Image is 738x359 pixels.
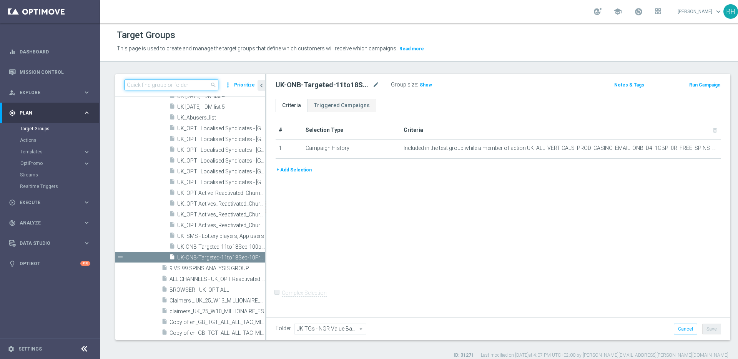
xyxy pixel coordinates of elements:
[20,123,99,135] div: Target Groups
[161,275,168,284] i: insert_drive_file
[417,81,418,88] label: :
[404,145,718,151] span: Included in the test group while a member of action UK_ALL_VERTICALS_PROD_CASINO_EMAIL_ONB_D4_1GB...
[169,189,175,198] i: insert_drive_file
[20,181,99,192] div: Realtime Triggers
[170,330,265,336] span: Copy of en_GB_TGT_ALL_ALL_TAC_MIX__MONTH_END_RETENTION_BIGBASSPLAYERS_Reminder
[125,80,218,90] input: Quick find group or folder
[83,199,90,206] i: keyboard_arrow_right
[177,158,265,164] span: UK_OPT | Localised Syndicates - Manchester | 6 Week Test
[161,264,168,273] i: insert_drive_file
[9,42,90,62] div: Dashboard
[169,146,175,155] i: insert_drive_file
[307,99,376,112] a: Triggered Campaigns
[8,346,15,352] i: settings
[169,178,175,187] i: insert_drive_file
[391,81,417,88] label: Group size
[170,308,265,315] span: claimers_UK_25_W10_MILLIONAIRE_FS
[177,136,265,143] span: UK_OPT | Localised Syndicates - Clydeside | 6 Week Test
[20,135,99,146] div: Actions
[177,168,265,175] span: UK_OPT | Localised Syndicates - Merseyside | 6 Week Test
[8,69,91,75] button: Mission Control
[20,172,80,178] a: Streams
[170,265,265,272] span: 9 VS 99 SPINS ANALYSIS GROUP
[83,219,90,226] i: keyboard_arrow_right
[20,161,75,166] span: OptiPromo
[170,319,265,326] span: Copy of en_GB_TGT_ALL_ALL_TAC_MIX__DEEP_REACTIVATION
[177,244,265,250] span: UK-ONB-Targeted-11to18Sep-100pctDepMatch
[20,90,83,95] span: Explore
[282,289,327,297] label: Complex Selection
[9,219,83,226] div: Analyze
[83,148,90,156] i: keyboard_arrow_right
[224,80,232,90] i: more_vert
[8,110,91,116] div: gps_fixed Plan keyboard_arrow_right
[20,253,80,274] a: Optibot
[674,324,697,334] button: Cancel
[9,199,16,206] i: play_circle_outline
[177,104,265,110] span: UK December 2022 - DM list 5
[177,201,265,207] span: UK_OPT Actives_Reactivated_Churned_Dormant | Excl. Bonus Abusers | Played Gordo | Dep Value Band ...
[276,139,303,158] td: 1
[20,42,90,62] a: Dashboard
[714,7,723,16] span: keyboard_arrow_down
[177,115,265,121] span: UK_Abusers_list
[399,45,425,53] button: Read more
[9,253,90,274] div: Optibot
[170,276,265,283] span: ALL CHANNELS - UK_OPT Reactivated | Excl. Bonus Abusers
[9,219,16,226] i: track_changes
[276,121,303,139] th: #
[9,260,16,267] i: lightbulb
[8,90,91,96] button: person_search Explore keyboard_arrow_right
[161,286,168,295] i: insert_drive_file
[20,126,80,132] a: Target Groups
[303,139,401,158] td: Campaign History
[177,147,265,153] span: UK_OPT | Localised Syndicates - London | 6 Week Test
[9,62,90,82] div: Mission Control
[276,166,312,174] button: + Add Selection
[161,307,168,316] i: insert_drive_file
[9,240,83,247] div: Data Studio
[20,150,75,154] span: Templates
[169,103,175,112] i: insert_drive_file
[18,347,42,351] a: Settings
[613,81,645,89] button: Notes & Tags
[20,158,99,169] div: OptiPromo
[169,254,175,263] i: insert_drive_file
[677,6,723,17] a: [PERSON_NAME]keyboard_arrow_down
[177,125,265,132] span: UK_OPT | Localised Syndicates - Birmingham | 6 Week Test
[20,149,91,155] button: Templates keyboard_arrow_right
[404,127,423,133] span: Criteria
[161,297,168,306] i: insert_drive_file
[8,261,91,267] button: lightbulb Optibot +10
[20,221,83,225] span: Analyze
[233,80,256,90] button: Prioritize
[258,82,265,89] i: chevron_left
[8,240,91,246] button: Data Studio keyboard_arrow_right
[20,150,83,154] div: Templates
[161,329,168,338] i: insert_drive_file
[169,200,175,209] i: insert_drive_file
[170,287,265,293] span: BROWSER - UK_OPT ALL
[20,169,99,181] div: Streams
[177,222,265,229] span: UK_OPT Actives_Reactivated_Churned_Dormant | Excl. Bonus Abusers | Played Gordo | Dep Value Band ...
[9,89,16,96] i: person_search
[303,121,401,139] th: Selection Type
[80,261,90,266] div: +10
[9,110,83,116] div: Plan
[169,125,175,133] i: insert_drive_file
[613,7,622,16] span: school
[20,200,83,205] span: Execute
[169,243,175,252] i: insert_drive_file
[177,179,265,186] span: UK_OPT | Localised Syndicates - Nottingham | 6 Week Test
[210,82,216,88] span: search
[117,45,397,52] span: This page is used to create and manage the target groups that define which customers will receive...
[20,137,80,143] a: Actions
[9,48,16,55] i: equalizer
[8,220,91,226] div: track_changes Analyze keyboard_arrow_right
[276,325,291,332] label: Folder
[169,168,175,176] i: insert_drive_file
[20,160,91,166] button: OptiPromo keyboard_arrow_right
